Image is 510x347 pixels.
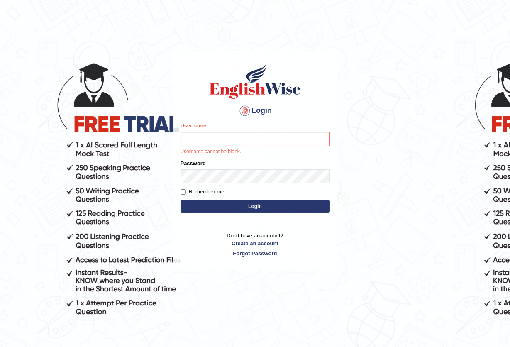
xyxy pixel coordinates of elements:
label: Remember me [181,188,224,196]
label: Username [181,122,207,130]
p: Username cannot be blank. [181,148,330,156]
input: Remember me [181,189,186,195]
a: Create an account [181,239,330,247]
button: Login [181,200,330,213]
label: Password [181,159,206,167]
p: Don't have an account? [181,232,330,257]
a: Forgot Password [181,249,330,257]
h4: Login [181,104,330,117]
img: Logo of English Wise sign in for intelligent practice with AI [208,63,303,100]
